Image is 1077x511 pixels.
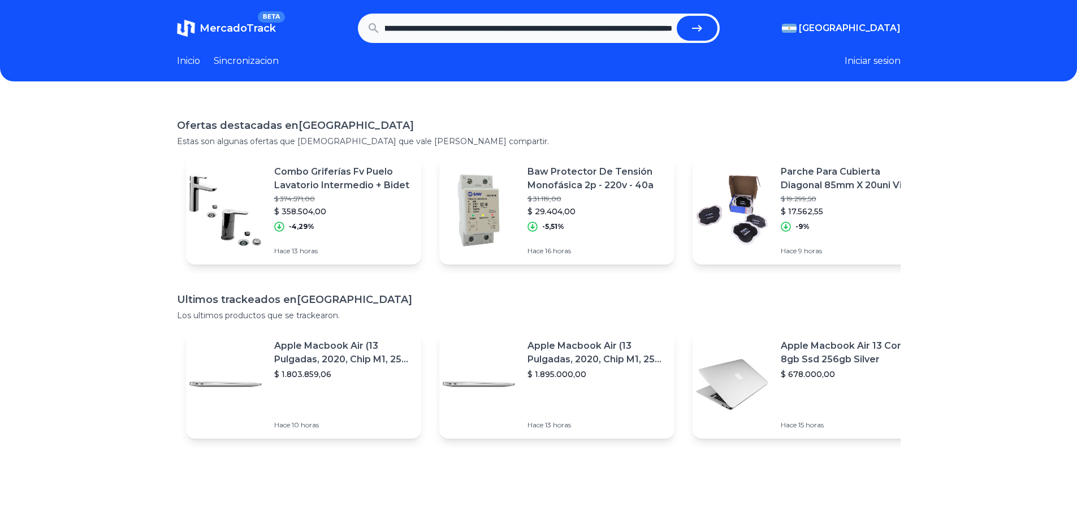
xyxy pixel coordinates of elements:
[439,345,518,424] img: Featured image
[274,339,412,366] p: Apple Macbook Air (13 Pulgadas, 2020, Chip M1, 256 Gb De Ssd, 8 Gb De Ram) - Plata
[527,339,665,366] p: Apple Macbook Air (13 Pulgadas, 2020, Chip M1, 256 Gb De Ssd, 8 Gb De Ram) - Plata
[693,345,772,424] img: Featured image
[781,421,919,430] p: Hace 15 horas
[274,206,412,217] p: $ 358.504,00
[274,369,412,380] p: $ 1.803.859,06
[781,369,919,380] p: $ 678.000,00
[527,369,665,380] p: $ 1.895.000,00
[527,421,665,430] p: Hace 13 horas
[693,156,928,265] a: Featured imageParche Para Cubierta Diagonal 85mm X 20uni Vipal Vd-02$ 19.299,50$ 17.562,55-9%Hace...
[439,171,518,250] img: Featured image
[781,246,919,255] p: Hace 9 horas
[527,194,665,203] p: $ 31.119,00
[177,136,901,147] p: Estas son algunas ofertas que [DEMOGRAPHIC_DATA] que vale [PERSON_NAME] compartir.
[845,54,901,68] button: Iniciar sesion
[527,165,665,192] p: Baw Protector De Tensión Monofásica 2p - 220v - 40a
[693,330,928,439] a: Featured imageApple Macbook Air 13 Core I5 8gb Ssd 256gb Silver$ 678.000,00Hace 15 horas
[781,165,919,192] p: Parche Para Cubierta Diagonal 85mm X 20uni Vipal Vd-02
[289,222,314,231] p: -4,29%
[799,21,901,35] span: [GEOGRAPHIC_DATA]
[274,246,412,255] p: Hace 13 horas
[177,19,195,37] img: MercadoTrack
[439,156,674,265] a: Featured imageBaw Protector De Tensión Monofásica 2p - 220v - 40a$ 31.119,00$ 29.404,00-5,51%Hace...
[177,54,200,68] a: Inicio
[177,310,901,321] p: Los ultimos productos que se trackearon.
[781,339,919,366] p: Apple Macbook Air 13 Core I5 8gb Ssd 256gb Silver
[186,345,265,424] img: Featured image
[177,292,901,308] h1: Ultimos trackeados en [GEOGRAPHIC_DATA]
[200,22,276,34] span: MercadoTrack
[177,118,901,133] h1: Ofertas destacadas en [GEOGRAPHIC_DATA]
[527,206,665,217] p: $ 29.404,00
[781,206,919,217] p: $ 17.562,55
[439,330,674,439] a: Featured imageApple Macbook Air (13 Pulgadas, 2020, Chip M1, 256 Gb De Ssd, 8 Gb De Ram) - Plata$...
[177,19,276,37] a: MercadoTrackBETA
[527,246,665,255] p: Hace 16 horas
[782,24,797,33] img: Argentina
[781,194,919,203] p: $ 19.299,50
[782,21,901,35] button: [GEOGRAPHIC_DATA]
[186,330,421,439] a: Featured imageApple Macbook Air (13 Pulgadas, 2020, Chip M1, 256 Gb De Ssd, 8 Gb De Ram) - Plata$...
[274,421,412,430] p: Hace 10 horas
[274,165,412,192] p: Combo Griferías Fv Puelo Lavatorio Intermedio + Bidet
[258,11,284,23] span: BETA
[542,222,564,231] p: -5,51%
[186,156,421,265] a: Featured imageCombo Griferías Fv Puelo Lavatorio Intermedio + Bidet$ 374.571,00$ 358.504,00-4,29%...
[693,171,772,250] img: Featured image
[795,222,810,231] p: -9%
[214,54,279,68] a: Sincronizacion
[186,171,265,250] img: Featured image
[274,194,412,203] p: $ 374.571,00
